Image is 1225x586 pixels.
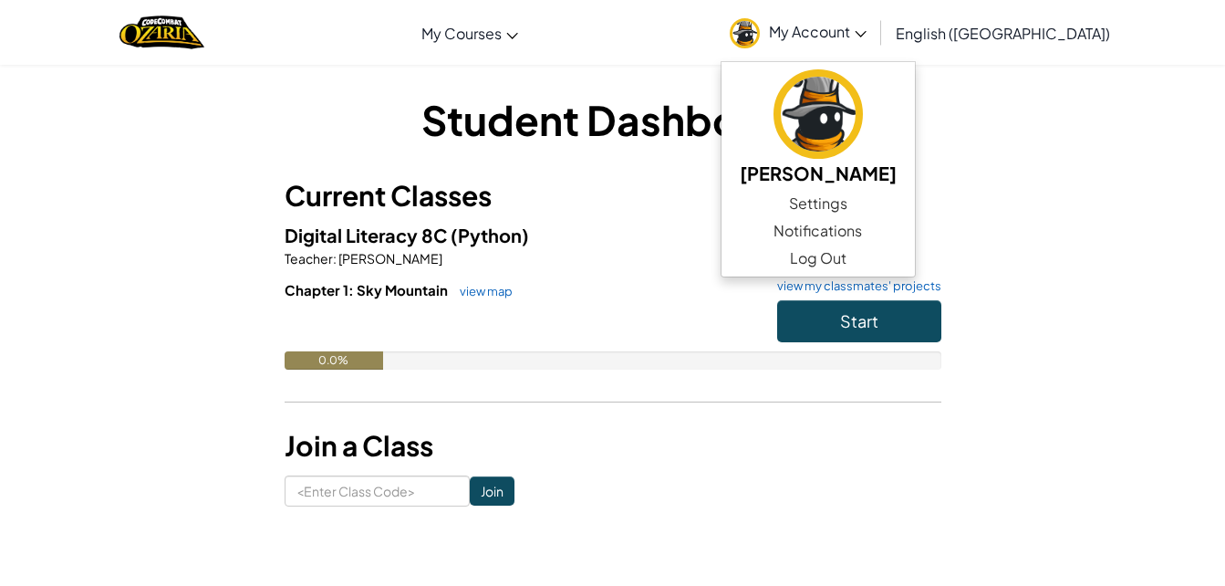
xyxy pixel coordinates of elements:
[840,310,878,331] span: Start
[722,67,915,190] a: [PERSON_NAME]
[119,14,204,51] a: Ozaria by CodeCombat logo
[722,245,915,272] a: Log Out
[285,175,941,216] h3: Current Classes
[412,8,527,58] a: My Courses
[337,250,442,267] span: [PERSON_NAME]
[769,22,867,41] span: My Account
[451,224,529,246] span: (Python)
[285,476,470,507] input: <Enter Class Code>
[119,14,204,51] img: Home
[285,91,941,148] h1: Student Dashboard
[777,300,941,342] button: Start
[722,190,915,217] a: Settings
[285,425,941,466] h3: Join a Class
[740,159,897,187] h5: [PERSON_NAME]
[333,250,337,267] span: :
[285,250,333,267] span: Teacher
[470,476,514,506] input: Join
[896,24,1110,43] span: English ([GEOGRAPHIC_DATA])
[773,69,863,159] img: avatar
[285,224,451,246] span: Digital Literacy 8C
[722,217,915,245] a: Notifications
[421,24,502,43] span: My Courses
[721,4,876,61] a: My Account
[285,351,383,370] div: 0.0%
[285,281,451,298] span: Chapter 1: Sky Mountain
[887,8,1119,58] a: English ([GEOGRAPHIC_DATA])
[768,280,941,292] a: view my classmates' projects
[730,18,760,48] img: avatar
[773,220,862,242] span: Notifications
[451,284,513,298] a: view map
